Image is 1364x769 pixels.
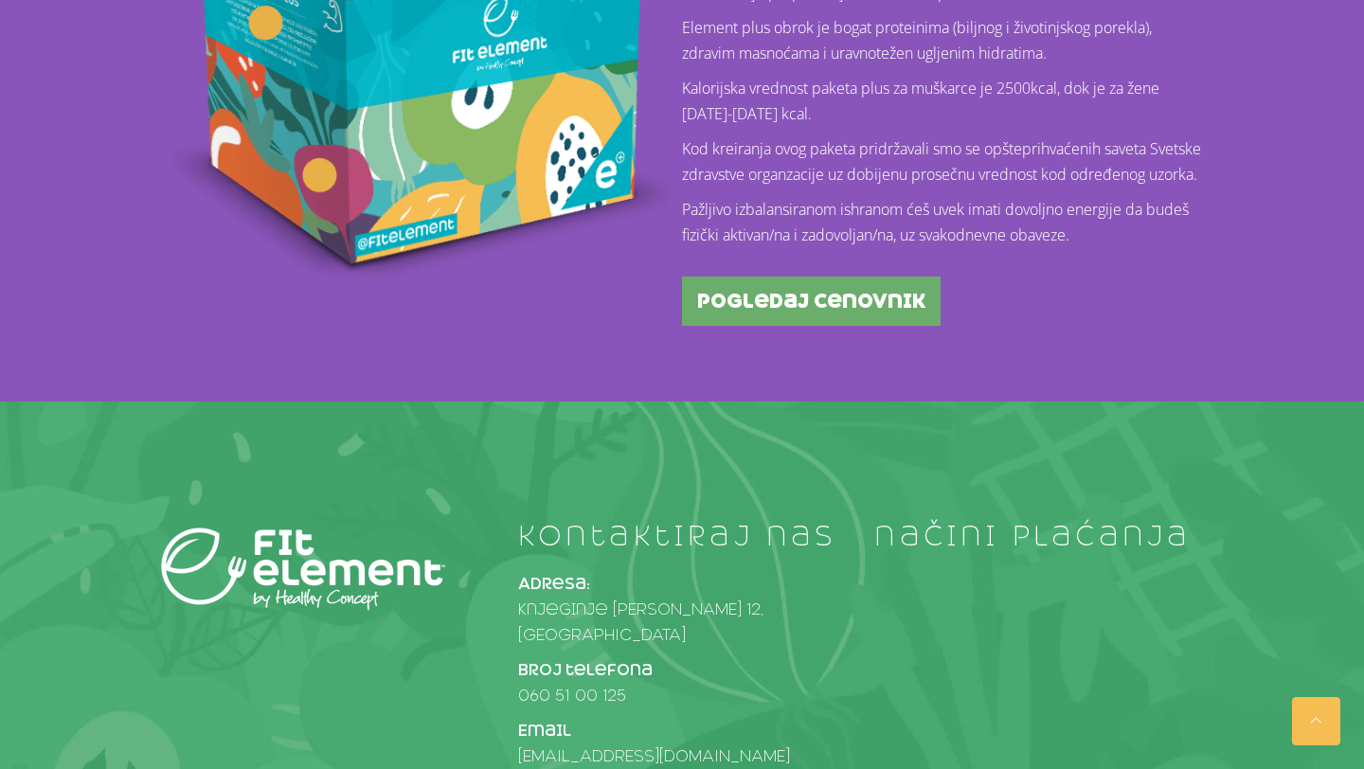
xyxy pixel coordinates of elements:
a: pogledaj cenovnik [682,277,941,326]
p: Element plus obrok je bogat proteinima (biljnog i životinjskog porekla), zdravim masnoćama i urav... [682,15,1203,66]
a: 060 51 00 125 [518,686,626,706]
p: Knjeginje [PERSON_NAME] 12, [GEOGRAPHIC_DATA] [518,571,847,648]
span: pogledaj cenovnik [697,292,925,311]
p: Kod kreiranja ovog paketa pridržavali smo se opšteprihvaćenih saveta Svetske zdravstve organzacij... [682,136,1203,188]
h4: kontaktiraj nas [518,521,847,551]
strong: Email [518,721,571,741]
a: [EMAIL_ADDRESS][DOMAIN_NAME] [518,746,790,766]
p: Pažljivo izbalansiranom ishranom ćeš uvek imati dovoljno energije da budeš fizički aktivan/na i z... [682,197,1203,248]
strong: Broj telefona [518,660,653,680]
strong: Adresa: [518,574,590,594]
h4: načini plaćanja [874,521,1203,551]
p: Kalorijska vrednost paketa plus za muškarce je 2500kcal, dok je za žene [DATE]-[DATE] kcal. [682,76,1203,127]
